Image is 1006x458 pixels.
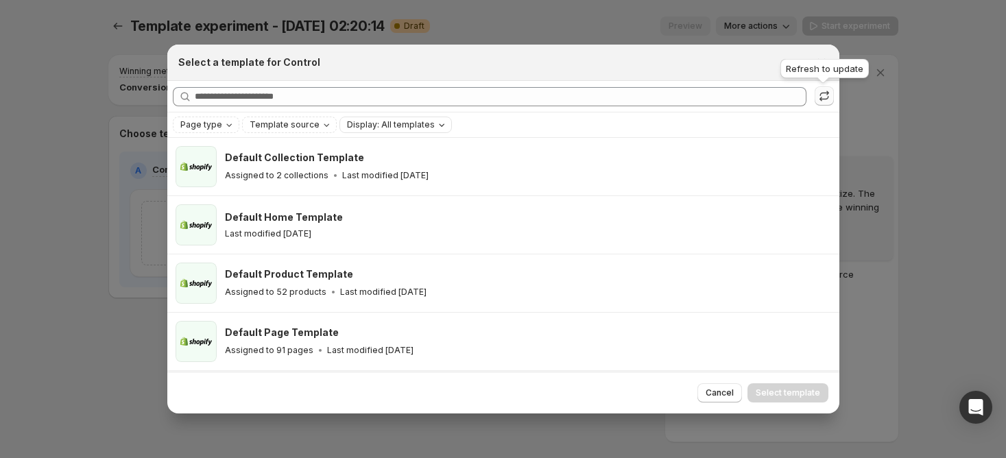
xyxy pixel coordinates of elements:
p: Last modified [DATE] [340,287,427,298]
h3: Default Page Template [225,326,339,339]
button: Template source [243,117,336,132]
span: Template source [250,119,320,130]
img: Default Collection Template [176,146,217,187]
p: Last modified [DATE] [327,345,414,356]
h3: Default Product Template [225,267,353,281]
h3: Default Collection Template [225,151,364,165]
div: Open Intercom Messenger [959,391,992,424]
p: Assigned to 52 products [225,287,326,298]
p: Assigned to 91 pages [225,345,313,356]
h3: Default Home Template [225,210,343,224]
img: Default Product Template [176,263,217,304]
button: Page type [173,117,239,132]
span: Cancel [706,387,734,398]
button: Close [812,53,831,72]
span: Page type [180,119,222,130]
button: Display: All templates [340,117,451,132]
p: Last modified [DATE] [342,170,429,181]
img: Default Home Template [176,204,217,245]
p: Last modified [DATE] [225,228,311,239]
span: Display: All templates [347,119,435,130]
button: Cancel [697,383,742,402]
h2: Select a template for Control [178,56,320,69]
img: Default Page Template [176,321,217,362]
p: Assigned to 2 collections [225,170,328,181]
